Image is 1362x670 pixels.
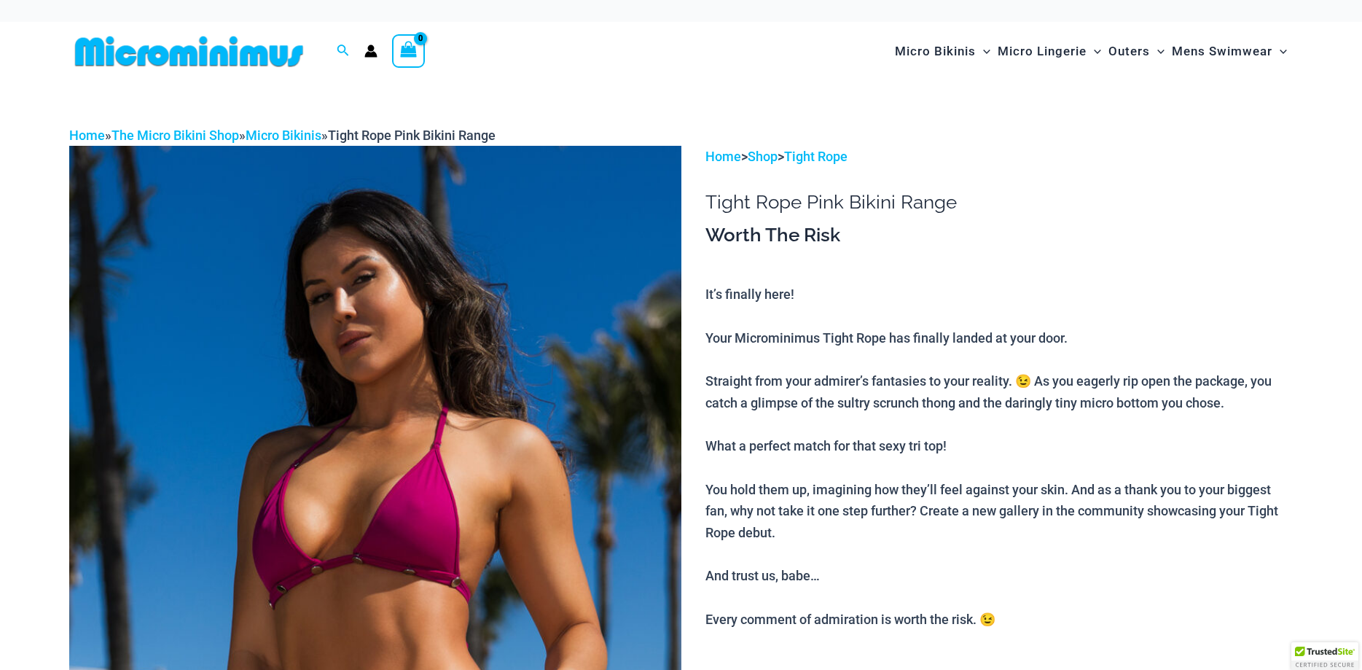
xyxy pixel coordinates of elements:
[705,146,1293,168] p: > >
[1168,29,1291,74] a: Mens SwimwearMenu ToggleMenu Toggle
[998,33,1087,70] span: Micro Lingerie
[111,128,239,143] a: The Micro Bikini Shop
[1172,33,1272,70] span: Mens Swimwear
[748,149,778,164] a: Shop
[69,128,496,143] span: » » »
[784,149,848,164] a: Tight Rope
[1291,642,1358,670] div: TrustedSite Certified
[705,149,741,164] a: Home
[705,223,1293,248] h3: Worth The Risk
[328,128,496,143] span: Tight Rope Pink Bikini Range
[1108,33,1150,70] span: Outers
[1150,33,1165,70] span: Menu Toggle
[1087,33,1101,70] span: Menu Toggle
[69,35,309,68] img: MM SHOP LOGO FLAT
[364,44,377,58] a: Account icon link
[994,29,1105,74] a: Micro LingerieMenu ToggleMenu Toggle
[1105,29,1168,74] a: OutersMenu ToggleMenu Toggle
[246,128,321,143] a: Micro Bikinis
[1272,33,1287,70] span: Menu Toggle
[69,128,105,143] a: Home
[895,33,976,70] span: Micro Bikinis
[337,42,350,61] a: Search icon link
[705,284,1293,630] p: It’s finally here! Your Microminimus Tight Rope has finally landed at your door. Straight from yo...
[705,191,1293,214] h1: Tight Rope Pink Bikini Range
[891,29,994,74] a: Micro BikinisMenu ToggleMenu Toggle
[392,34,426,68] a: View Shopping Cart, empty
[889,27,1293,76] nav: Site Navigation
[976,33,990,70] span: Menu Toggle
